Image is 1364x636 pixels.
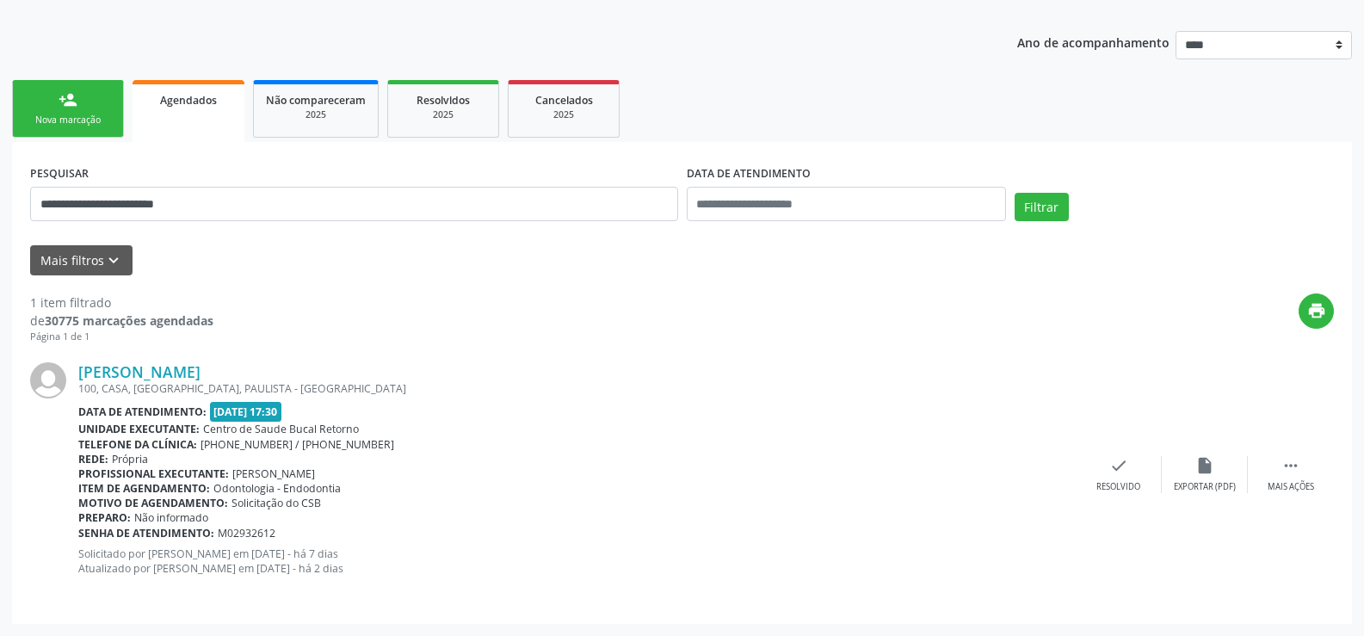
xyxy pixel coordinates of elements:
i: print [1307,301,1326,320]
div: Resolvido [1096,481,1140,493]
div: Exportar (PDF) [1174,481,1236,493]
i:  [1281,456,1300,475]
label: PESQUISAR [30,160,89,187]
div: de [30,312,213,330]
div: 2025 [400,108,486,121]
span: Própria [112,452,148,466]
span: Solicitação do CSB [231,496,321,510]
div: 2025 [266,108,366,121]
i: insert_drive_file [1195,456,1214,475]
span: [DATE] 17:30 [210,402,282,422]
b: Telefone da clínica: [78,437,197,452]
label: DATA DE ATENDIMENTO [687,160,811,187]
div: Página 1 de 1 [30,330,213,344]
div: 1 item filtrado [30,293,213,312]
div: 2025 [521,108,607,121]
span: Cancelados [535,93,593,108]
span: [PHONE_NUMBER] / [PHONE_NUMBER] [201,437,394,452]
span: Odontologia - Endodontia [213,481,341,496]
button: print [1299,293,1334,329]
b: Unidade executante: [78,422,200,436]
a: [PERSON_NAME] [78,362,201,381]
span: Centro de Saude Bucal Retorno [203,422,359,436]
div: Mais ações [1268,481,1314,493]
i: check [1109,456,1128,475]
b: Senha de atendimento: [78,526,214,540]
strong: 30775 marcações agendadas [45,312,213,329]
img: img [30,362,66,398]
span: Agendados [160,93,217,108]
p: Solicitado por [PERSON_NAME] em [DATE] - há 7 dias Atualizado por [PERSON_NAME] em [DATE] - há 2 ... [78,546,1076,576]
span: Não informado [134,510,208,525]
p: Ano de acompanhamento [1017,31,1170,52]
b: Rede: [78,452,108,466]
div: 100, CASA, [GEOGRAPHIC_DATA], PAULISTA - [GEOGRAPHIC_DATA] [78,381,1076,396]
span: Resolvidos [417,93,470,108]
i: keyboard_arrow_down [104,251,123,270]
span: M02932612 [218,526,275,540]
div: Nova marcação [25,114,111,127]
span: Não compareceram [266,93,366,108]
b: Motivo de agendamento: [78,496,228,510]
b: Preparo: [78,510,131,525]
button: Mais filtroskeyboard_arrow_down [30,245,133,275]
div: person_add [59,90,77,109]
b: Profissional executante: [78,466,229,481]
b: Data de atendimento: [78,404,207,419]
b: Item de agendamento: [78,481,210,496]
span: [PERSON_NAME] [232,466,315,481]
button: Filtrar [1015,193,1069,222]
